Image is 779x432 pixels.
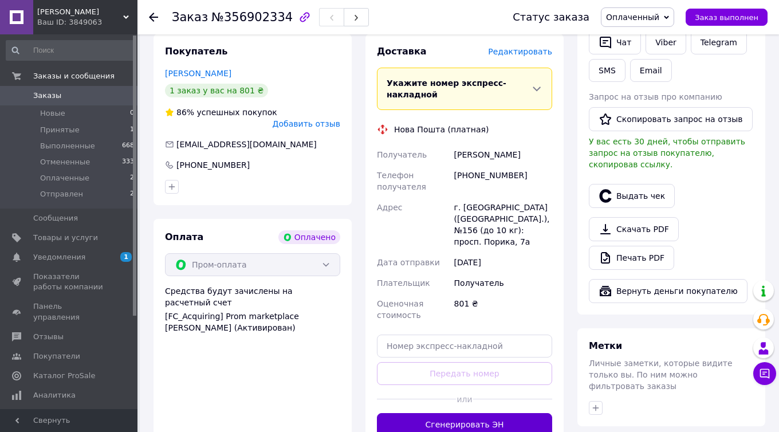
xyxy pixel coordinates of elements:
span: Получатель [377,150,427,159]
span: Аналитика [33,390,76,400]
button: SMS [589,59,625,82]
span: Сообщения [33,213,78,223]
span: Оплаченные [40,173,89,183]
button: Чат [589,30,641,54]
span: Принятые [40,125,80,135]
button: Чат с покупателем [753,362,776,385]
input: Поиск [6,40,135,61]
span: Метки [589,340,622,351]
span: Оценочная стоимость [377,299,423,320]
button: Заказ выполнен [686,9,768,26]
button: Выдать чек [589,184,675,208]
span: Адрес [377,203,402,212]
span: 0 [130,108,134,119]
div: Вернуться назад [149,11,158,23]
span: 333 [122,157,134,167]
span: 668 [122,141,134,151]
div: [PERSON_NAME] [452,144,554,165]
span: Укажите номер экспресс-накладной [387,78,506,99]
span: Плательщик [377,278,430,288]
span: Оплаченный [606,13,659,22]
span: Отправлен [40,189,83,199]
span: Новые [40,108,65,119]
span: Панель управления [33,301,106,322]
button: Скопировать запрос на отзыв [589,107,753,131]
span: 1 [120,252,132,262]
div: Нова Пошта (платная) [391,124,491,135]
span: Заказы и сообщения [33,71,115,81]
div: 1 заказ у вас на 801 ₴ [165,84,268,97]
span: Телефон получателя [377,171,426,191]
span: [EMAIL_ADDRESS][DOMAIN_NAME] [176,140,317,149]
a: Скачать PDF [589,217,679,241]
span: Дата отправки [377,258,440,267]
span: Отмененные [40,157,90,167]
a: Viber [646,30,686,54]
span: Запрос на отзыв про компанию [589,92,722,101]
span: Carrie [37,7,123,17]
span: Оплата [165,231,203,242]
span: Добавить отзыв [273,119,340,128]
div: Средства будут зачислены на расчетный счет [165,285,340,333]
div: успешных покупок [165,107,277,118]
div: г. [GEOGRAPHIC_DATA] ([GEOGRAPHIC_DATA].), №156 (до 10 кг): просп. Порика, 7а [452,197,554,252]
span: №356902334 [211,10,293,24]
span: Покупатель [165,46,227,57]
span: Доставка [377,46,427,57]
button: Email [630,59,672,82]
div: Оплачено [278,230,340,244]
div: [FC_Acquiring] Prom marketplace [PERSON_NAME] (Активирован) [165,311,340,333]
span: Заказ выполнен [695,13,758,22]
span: 86% [176,108,194,117]
span: Выполненные [40,141,95,151]
a: [PERSON_NAME] [165,69,231,78]
span: Каталог ProSale [33,371,95,381]
div: Статус заказа [513,11,589,23]
span: 2 [130,189,134,199]
span: Личные заметки, которые видите только вы. По ним можно фильтровать заказы [589,359,733,391]
span: Отзывы [33,332,64,342]
div: [PHONE_NUMBER] [452,165,554,197]
span: Редактировать [488,47,552,56]
span: Заказ [172,10,208,24]
div: [DATE] [452,252,554,273]
div: Ваш ID: 3849063 [37,17,137,28]
span: Покупатели [33,351,80,362]
span: Показатели работы компании [33,272,106,292]
button: Вернуть деньги покупателю [589,279,747,303]
span: Уведомления [33,252,85,262]
span: У вас есть 30 дней, чтобы отправить запрос на отзыв покупателю, скопировав ссылку. [589,137,745,169]
span: или [456,394,474,405]
span: 2 [130,173,134,183]
div: 801 ₴ [452,293,554,325]
div: [PHONE_NUMBER] [175,159,251,171]
span: Товары и услуги [33,233,98,243]
a: Telegram [691,30,747,54]
span: Заказы [33,91,61,101]
input: Номер экспресс-накладной [377,335,552,358]
div: Получатель [452,273,554,293]
span: 1 [130,125,134,135]
a: Печать PDF [589,246,674,270]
